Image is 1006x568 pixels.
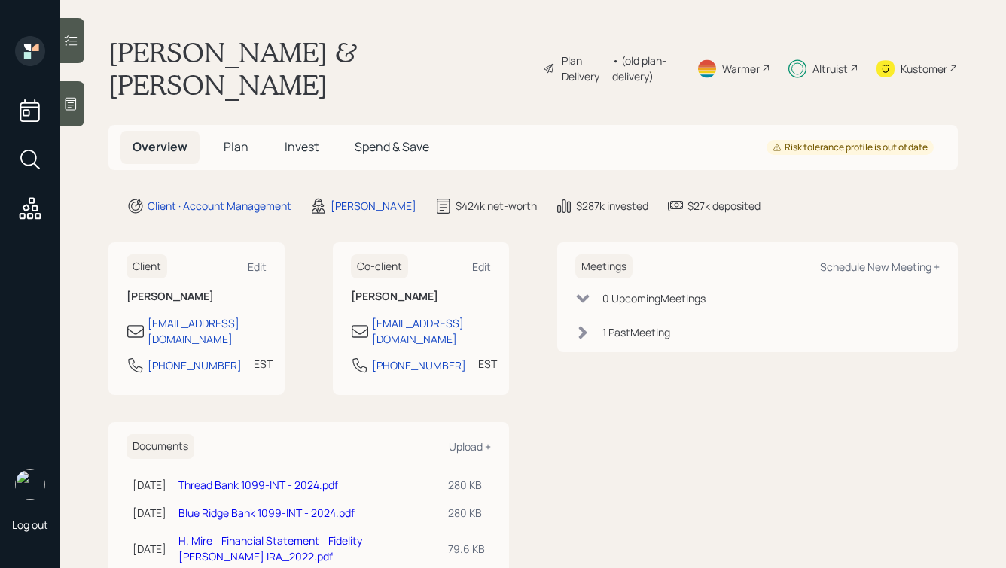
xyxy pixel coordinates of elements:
[448,541,485,557] div: 79.6 KB
[133,505,166,521] div: [DATE]
[127,434,194,459] h6: Documents
[285,138,319,155] span: Invest
[133,477,166,493] div: [DATE]
[448,477,485,493] div: 280 KB
[178,506,355,520] a: Blue Ridge Bank 1099-INT - 2024.pdf
[248,260,267,274] div: Edit
[901,61,947,77] div: Kustomer
[133,541,166,557] div: [DATE]
[133,138,187,155] span: Overview
[254,356,273,372] div: EST
[722,61,760,77] div: Warmer
[602,290,706,306] div: 0 Upcoming Meeting s
[178,533,362,563] a: H. Mire_ Financial Statement_ Fidelity [PERSON_NAME] IRA_2022.pdf
[602,324,670,340] div: 1 Past Meeting
[15,469,45,500] img: hunter_neumayer.jpg
[449,439,491,454] div: Upload +
[372,315,491,347] div: [EMAIL_ADDRESS][DOMAIN_NAME]
[148,315,267,347] div: [EMAIL_ADDRESS][DOMAIN_NAME]
[812,61,848,77] div: Altruist
[351,254,408,279] h6: Co-client
[448,505,485,521] div: 280 KB
[331,198,416,214] div: [PERSON_NAME]
[224,138,248,155] span: Plan
[108,36,531,101] h1: [PERSON_NAME] & [PERSON_NAME]
[456,198,537,214] div: $424k net-worth
[773,141,928,154] div: Risk tolerance profile is out of date
[575,254,633,279] h6: Meetings
[472,260,491,274] div: Edit
[127,254,167,279] h6: Client
[612,53,678,84] div: • (old plan-delivery)
[820,260,940,274] div: Schedule New Meeting +
[562,53,605,84] div: Plan Delivery
[12,518,48,532] div: Log out
[355,138,429,155] span: Spend & Save
[687,198,761,214] div: $27k deposited
[576,198,648,214] div: $287k invested
[148,198,291,214] div: Client · Account Management
[127,290,267,303] h6: [PERSON_NAME]
[148,357,242,373] div: [PHONE_NUMBER]
[178,478,338,492] a: Thread Bank 1099-INT - 2024.pdf
[351,290,491,303] h6: [PERSON_NAME]
[372,357,466,373] div: [PHONE_NUMBER]
[478,356,497,372] div: EST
